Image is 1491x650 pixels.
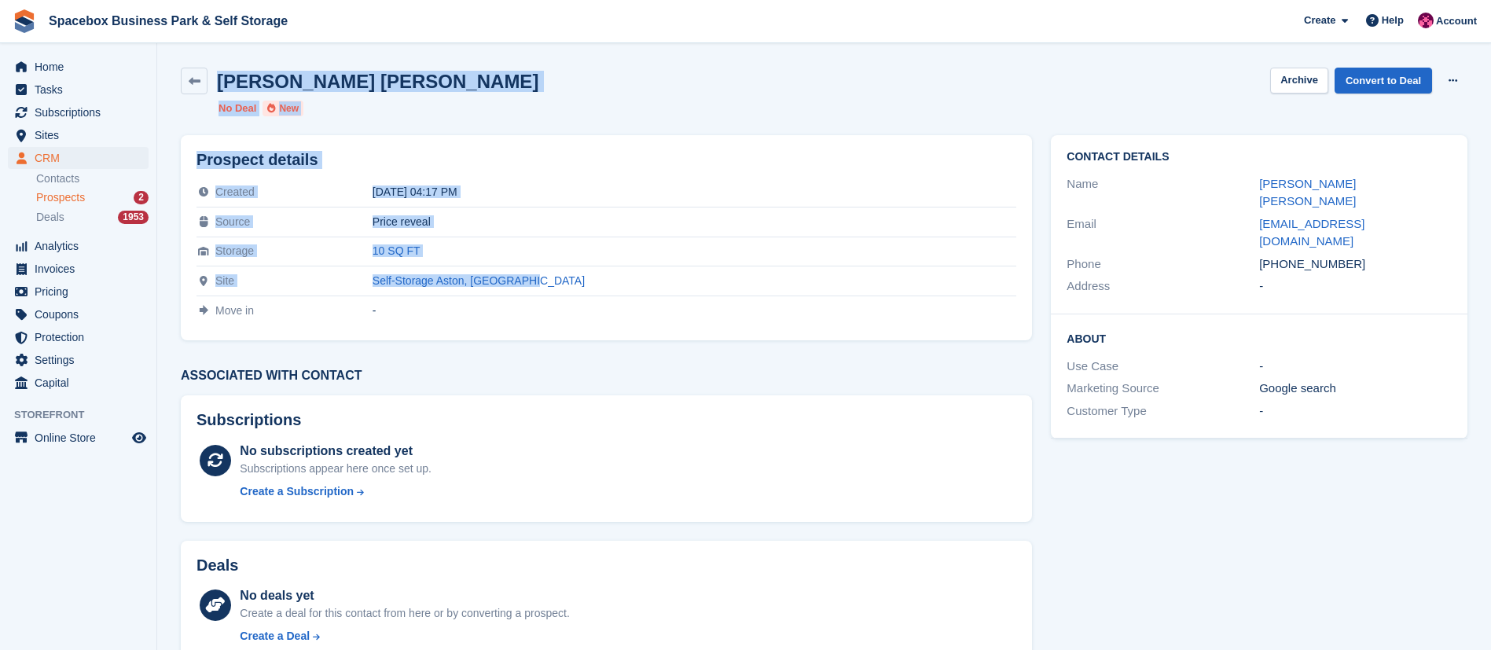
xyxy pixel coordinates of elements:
a: [PERSON_NAME] [PERSON_NAME] [1259,177,1356,208]
span: Settings [35,349,129,371]
a: Create a Deal [240,628,569,644]
a: Preview store [130,428,149,447]
span: Account [1436,13,1477,29]
h2: Subscriptions [196,411,1016,429]
h2: Contact Details [1067,151,1452,163]
a: menu [8,349,149,371]
div: Price reveal [373,215,1017,228]
a: menu [8,326,149,348]
div: Use Case [1067,358,1259,376]
span: Storefront [14,407,156,423]
div: [PHONE_NUMBER] [1259,255,1452,274]
h3: Associated with contact [181,369,1032,383]
a: menu [8,235,149,257]
span: Home [35,56,129,78]
div: - [373,304,1017,317]
a: menu [8,124,149,146]
h2: Deals [196,556,238,575]
a: menu [8,147,149,169]
span: Deals [36,210,64,225]
span: Storage [215,244,254,257]
button: Archive [1270,68,1328,94]
a: menu [8,372,149,394]
span: Sites [35,124,129,146]
span: Prospects [36,190,85,205]
div: No subscriptions created yet [240,442,432,461]
div: Name [1067,175,1259,211]
a: menu [8,79,149,101]
a: menu [8,56,149,78]
div: 2 [134,191,149,204]
span: CRM [35,147,129,169]
div: Phone [1067,255,1259,274]
a: Prospects 2 [36,189,149,206]
a: Contacts [36,171,149,186]
span: Invoices [35,258,129,280]
span: Subscriptions [35,101,129,123]
a: menu [8,427,149,449]
div: Create a Subscription [240,483,354,500]
span: Online Store [35,427,129,449]
span: Site [215,274,234,287]
div: 1953 [118,211,149,224]
span: Protection [35,326,129,348]
a: [EMAIL_ADDRESS][DOMAIN_NAME] [1259,217,1364,248]
a: menu [8,258,149,280]
div: Subscriptions appear here once set up. [240,461,432,477]
span: Created [215,185,255,198]
span: Help [1382,13,1404,28]
a: Create a Subscription [240,483,432,500]
a: menu [8,101,149,123]
span: Move in [215,304,254,317]
div: Marketing Source [1067,380,1259,398]
span: Analytics [35,235,129,257]
a: Spacebox Business Park & Self Storage [42,8,294,34]
div: Create a deal for this contact from here or by converting a prospect. [240,605,569,622]
div: - [1259,358,1452,376]
h2: About [1067,330,1452,346]
a: Convert to Deal [1335,68,1432,94]
li: No Deal [219,101,256,116]
span: Coupons [35,303,129,325]
h2: Prospect details [196,151,1016,169]
div: - [1259,277,1452,296]
a: Self-Storage Aston, [GEOGRAPHIC_DATA] [373,274,585,287]
a: 10 SQ FT [373,244,420,257]
img: Avishka Chauhan [1418,13,1434,28]
img: stora-icon-8386f47178a22dfd0bd8f6a31ec36ba5ce8667c1dd55bd0f319d3a0aa187defe.svg [13,9,36,33]
span: Create [1304,13,1335,28]
span: Tasks [35,79,129,101]
div: [DATE] 04:17 PM [373,185,1017,198]
div: - [1259,402,1452,420]
div: Customer Type [1067,402,1259,420]
a: menu [8,303,149,325]
div: Create a Deal [240,628,310,644]
a: menu [8,281,149,303]
span: Source [215,215,250,228]
span: Capital [35,372,129,394]
div: Address [1067,277,1259,296]
li: New [263,101,303,116]
h2: [PERSON_NAME] [PERSON_NAME] [217,71,538,92]
a: Deals 1953 [36,209,149,226]
div: No deals yet [240,586,569,605]
div: Email [1067,215,1259,251]
span: Pricing [35,281,129,303]
div: Google search [1259,380,1452,398]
